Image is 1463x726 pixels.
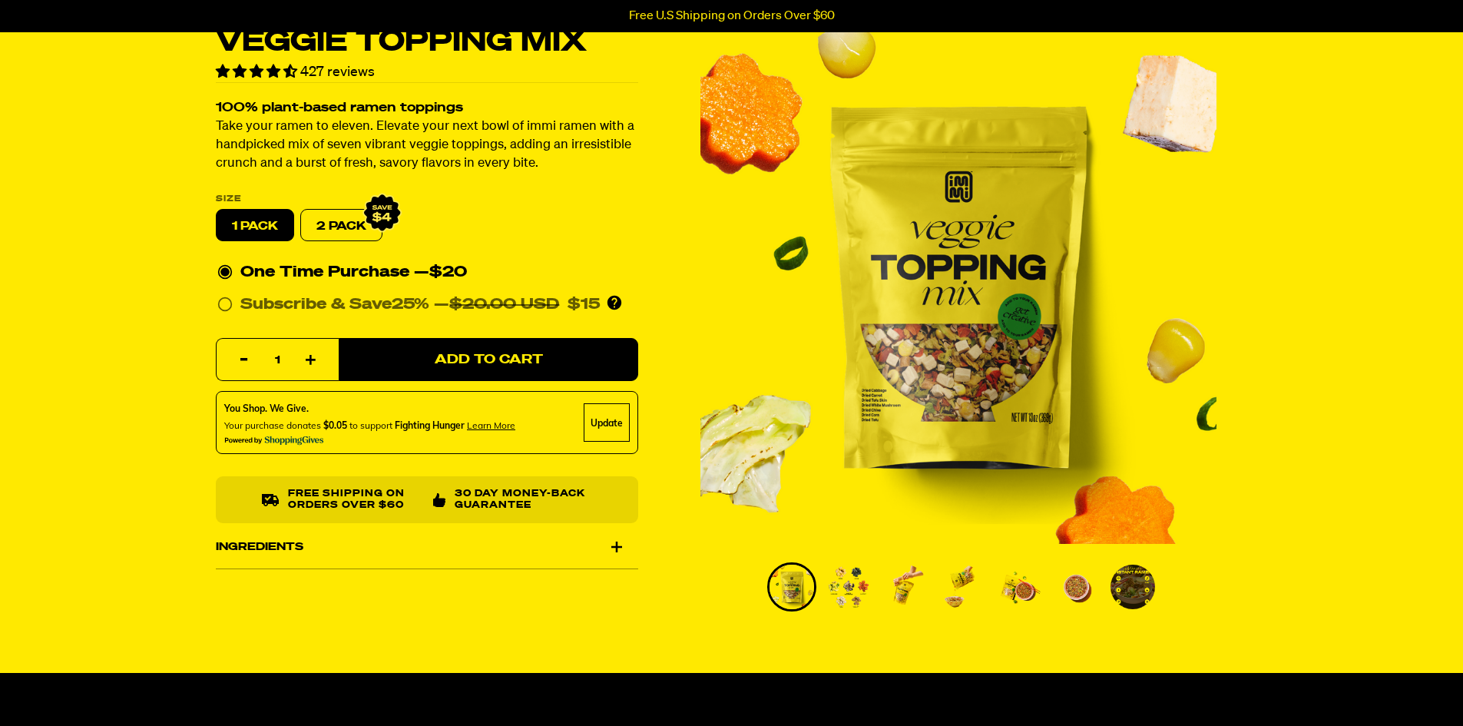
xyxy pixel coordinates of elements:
[1108,562,1157,612] li: Go to slide 7
[995,562,1044,612] li: Go to slide 5
[629,9,835,23] p: Free U.S Shipping on Orders Over $60
[434,293,600,317] div: —
[216,210,294,242] label: 1 PACK
[455,489,592,512] p: 30 Day Money-Back Guarantee
[826,565,871,609] img: Veggie Topping Mix
[8,655,162,718] iframe: Marketing Popup
[240,293,429,317] div: Subscribe & Save
[216,28,638,57] h1: Veggie Topping Mix
[700,28,1216,544] img: Veggie Topping Mix
[392,297,429,313] span: 25%
[224,436,324,446] img: Powered By ShoppingGives
[226,340,329,383] input: quantity
[216,118,638,174] p: Take your ramen to eleven. Elevate your next bowl of immi ramen with a handpicked mix of seven vi...
[824,562,873,612] li: Go to slide 2
[700,28,1216,544] li: 1 of 7
[224,403,515,416] div: You Shop. We Give.
[216,102,638,115] h2: 100% plant-based ramen toppings
[323,420,347,432] span: $0.05
[700,28,1216,544] div: PDP main carousel
[881,562,930,612] li: Go to slide 3
[300,210,382,242] label: 2 PACK
[467,420,515,432] span: Learn more about donating
[216,65,300,79] span: 4.36 stars
[700,562,1216,612] div: PDP main carousel thumbnails
[1051,562,1101,612] li: Go to slide 6
[767,562,816,612] li: Go to slide 1
[1054,565,1098,609] img: Veggie Topping Mix
[997,565,1041,609] img: Veggie Topping Mix
[216,195,638,204] label: Size
[300,65,375,79] span: 427 reviews
[1110,565,1155,609] img: Veggie Topping Mix
[584,404,630,443] div: Update Cause Button
[449,297,559,313] del: $20.00 USD
[883,565,928,609] img: Veggie Topping Mix
[287,489,420,512] p: Free shipping on orders over $60
[434,353,542,366] span: Add to Cart
[395,420,465,432] span: Fighting Hunger
[224,420,321,432] span: Your purchase donates
[940,565,985,609] img: Veggie Topping Mix
[339,339,638,382] button: Add to Cart
[414,260,467,285] div: —
[429,265,467,280] span: $20
[568,297,600,313] span: $15
[217,260,637,285] div: One Time Purchase
[349,420,392,432] span: to support
[770,565,814,609] img: Veggie Topping Mix
[216,525,638,569] div: Ingredients
[938,562,987,612] li: Go to slide 4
